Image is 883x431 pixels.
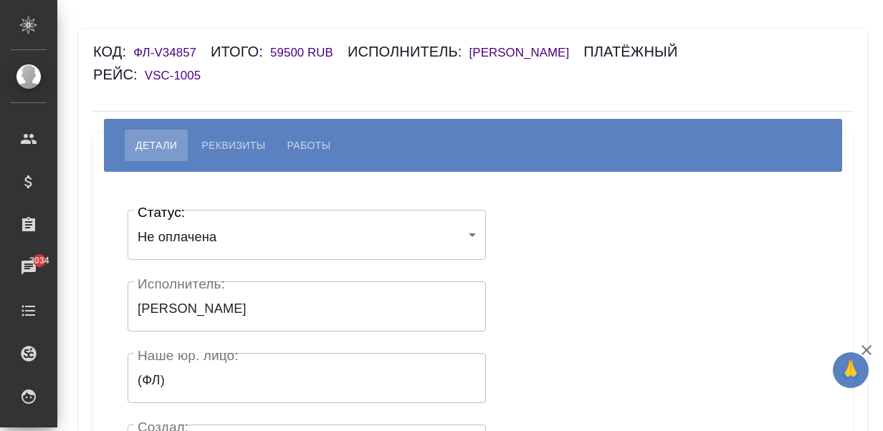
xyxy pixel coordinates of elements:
[270,46,348,59] h6: 59500 RUB
[21,253,57,268] span: 3034
[4,250,54,286] a: 3034
[211,44,270,59] h6: Итого:
[145,70,215,82] a: VSC-1005
[833,352,869,388] button: 🙏
[839,355,863,385] span: 🙏
[287,137,331,154] span: Работы
[133,46,211,59] h6: ФЛ-V34857
[128,217,486,259] div: Не оплачена
[135,137,177,154] span: Детали
[201,137,265,154] span: Реквизиты
[145,69,215,82] h6: VSC-1005
[469,47,584,59] a: [PERSON_NAME]
[93,44,133,59] h6: Код:
[469,46,584,59] h6: [PERSON_NAME]
[348,44,469,59] h6: Исполнитель:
